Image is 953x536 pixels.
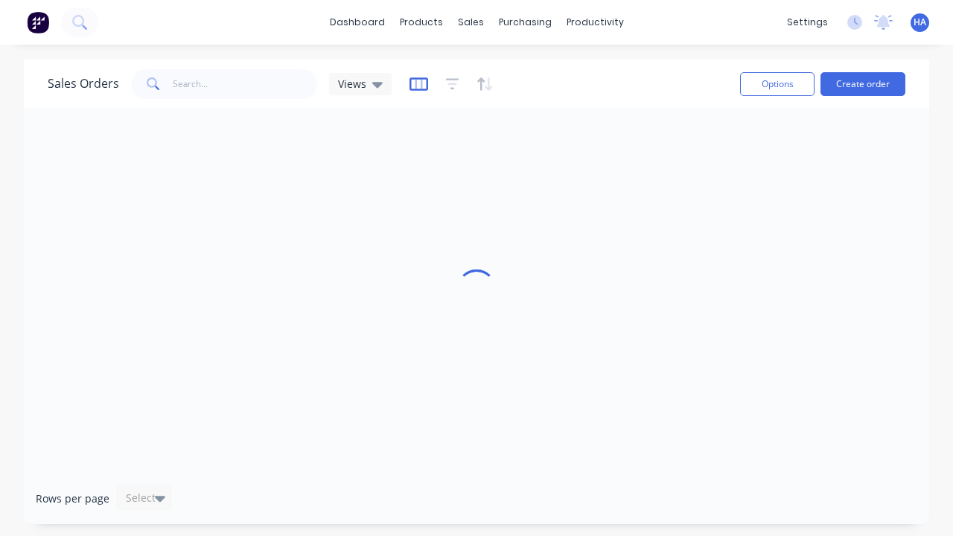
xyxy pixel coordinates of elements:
[450,11,491,33] div: sales
[322,11,392,33] a: dashboard
[338,76,366,92] span: Views
[559,11,631,33] div: productivity
[914,16,926,29] span: HA
[27,11,49,33] img: Factory
[491,11,559,33] div: purchasing
[36,491,109,506] span: Rows per page
[48,77,119,91] h1: Sales Orders
[740,72,815,96] button: Options
[173,69,318,99] input: Search...
[780,11,835,33] div: settings
[392,11,450,33] div: products
[820,72,905,96] button: Create order
[126,491,165,505] div: Select...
